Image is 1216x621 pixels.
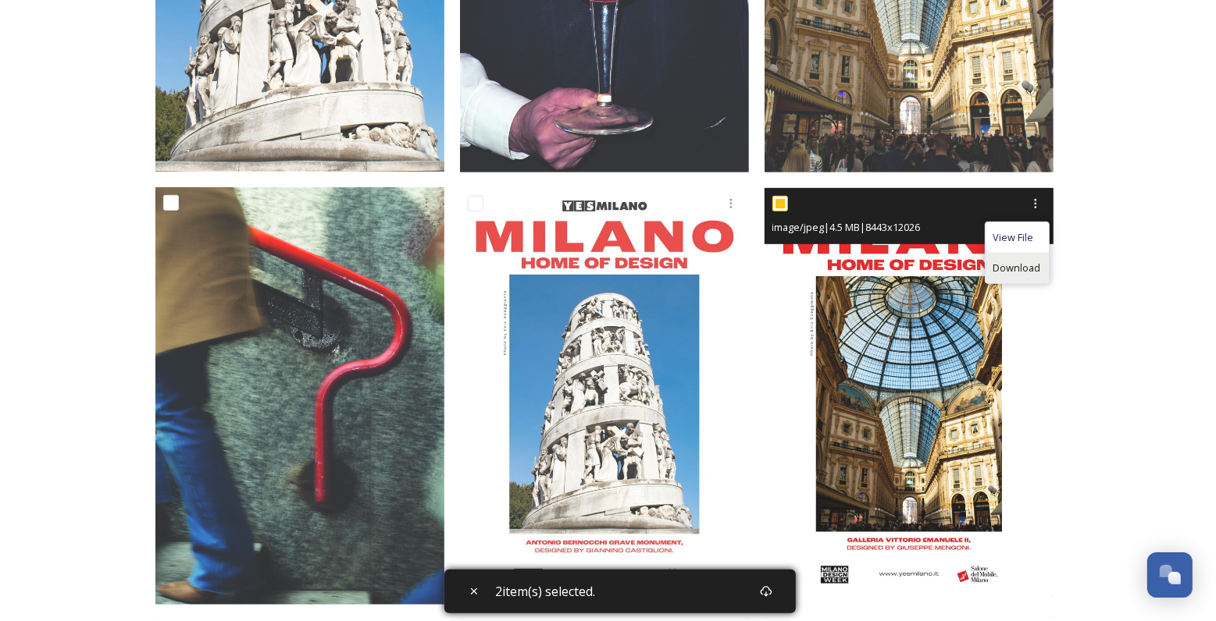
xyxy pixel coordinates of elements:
[155,187,444,604] img: _DSC9046.jpg
[765,188,1054,599] img: YesMilano_DesignWeek_OOH_Pagina_3.jpg
[993,230,1034,245] span: View File
[1147,552,1193,598] button: Open Chat
[993,261,1041,275] span: Download
[772,220,921,234] span: image/jpeg | 4.5 MB | 8443 x 12026
[496,582,596,601] span: 2 item(s) selected.
[460,188,749,601] img: YesMilano_DesignWeek_OOH_Pagina_5.jpg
